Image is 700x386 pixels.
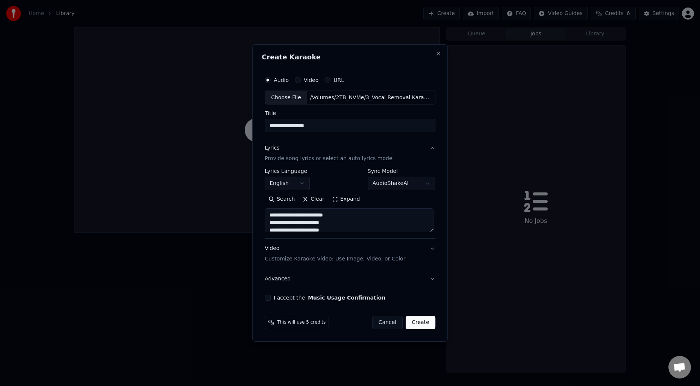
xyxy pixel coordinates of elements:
h2: Create Karaoke [262,54,438,61]
button: Advanced [265,269,435,289]
p: Customize Karaoke Video: Use Image, Video, or Color [265,255,405,263]
button: LyricsProvide song lyrics or select an auto lyrics model [265,139,435,169]
label: Video [304,77,318,83]
label: I accept the [274,295,385,300]
label: Title [265,111,435,116]
button: Search [265,194,298,206]
label: URL [333,77,344,83]
p: Provide song lyrics or select an auto lyrics model [265,155,394,163]
div: LyricsProvide song lyrics or select an auto lyrics model [265,169,435,239]
div: Lyrics [265,145,279,152]
label: Lyrics Language [265,169,310,174]
button: VideoCustomize Karaoke Video: Use Image, Video, or Color [265,239,435,269]
span: This will use 5 credits [277,319,326,325]
button: I accept the [308,295,385,300]
label: Audio [274,77,289,83]
div: Choose File [265,91,307,104]
div: Video [265,245,405,263]
button: Create [406,316,435,329]
button: Expand [328,194,364,206]
button: Cancel [372,316,403,329]
button: Clear [298,194,328,206]
div: /Volumes/2TB_NVMe/3_Vocal Removal Karaoke Projects/1_WorkingFiles/1_SourceFiles/Jebediah - Harpoo... [307,94,435,101]
label: Sync Model [368,169,435,174]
